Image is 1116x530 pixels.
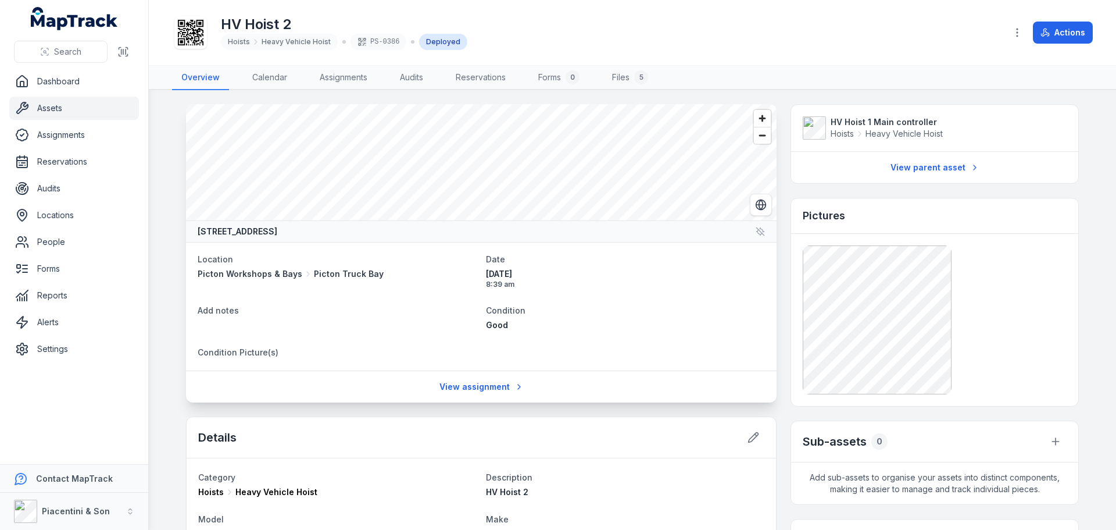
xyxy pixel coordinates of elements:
button: Zoom out [754,127,771,144]
div: 0 [871,433,888,450]
h1: HV Hoist 2 [221,15,467,34]
a: Settings [9,337,139,361]
a: Calendar [243,66,296,90]
strong: [STREET_ADDRESS] [198,226,277,237]
button: Search [14,41,108,63]
button: Zoom in [754,110,771,127]
div: 0 [566,70,580,84]
a: Forms0 [529,66,589,90]
span: Search [54,46,81,58]
span: Condition Picture(s) [198,347,278,357]
span: Description [486,472,532,482]
h2: Details [198,429,237,446]
a: Alerts [9,311,139,334]
span: Make [486,514,509,524]
a: Dashboard [9,70,139,93]
a: MapTrack [31,7,118,30]
a: View assignment [432,376,531,398]
div: PS-0386 [350,34,406,50]
span: Date [486,254,505,264]
a: Reservations [446,66,515,90]
span: Heavy Vehicle Hoist [235,486,317,498]
a: People [9,230,139,254]
a: Forms [9,257,139,280]
div: Deployed [419,34,467,50]
span: Add notes [198,305,239,315]
span: Heavy Vehicle Hoist [262,37,331,47]
button: Actions [1033,22,1093,44]
a: Overview [172,66,229,90]
h3: Pictures [803,208,845,224]
a: Assets [9,97,139,120]
span: Picton Workshops & Bays [198,268,302,280]
span: Picton Truck Bay [314,268,384,280]
a: Assignments [310,66,377,90]
strong: Piacentini & Son [42,506,110,516]
a: Audits [391,66,432,90]
strong: HV Hoist 1 Main controller [831,116,943,128]
a: View parent asset [883,156,987,179]
span: Location [198,254,233,264]
span: Model [198,514,224,524]
span: 8:39 am [486,280,765,289]
span: [DATE] [486,268,765,280]
a: HV Hoist 1 Main controllerHoistsHeavy Vehicle Hoist [803,116,1067,140]
a: Audits [9,177,139,200]
span: Hoists [228,37,250,47]
a: Reservations [9,150,139,173]
div: 5 [634,70,648,84]
span: Hoists [831,128,854,140]
a: Assignments [9,123,139,147]
a: Picton Workshops & BaysPicton Truck Bay [198,268,477,280]
span: Good [486,320,508,330]
span: Hoists [198,486,224,498]
span: Add sub-assets to organise your assets into distinct components, making it easier to manage and t... [791,463,1078,504]
span: Heavy Vehicle Hoist [865,128,943,140]
span: Condition [486,305,525,315]
strong: Contact MapTrack [36,474,113,483]
a: Locations [9,204,139,227]
h2: Sub-assets [803,433,867,450]
canvas: Map [186,104,777,220]
a: Reports [9,284,139,307]
button: Switch to Satellite View [750,194,772,216]
span: Category [198,472,235,482]
span: HV Hoist 2 [486,487,528,497]
a: Files5 [603,66,657,90]
time: 07/08/2025, 8:39:06 am [486,268,765,289]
